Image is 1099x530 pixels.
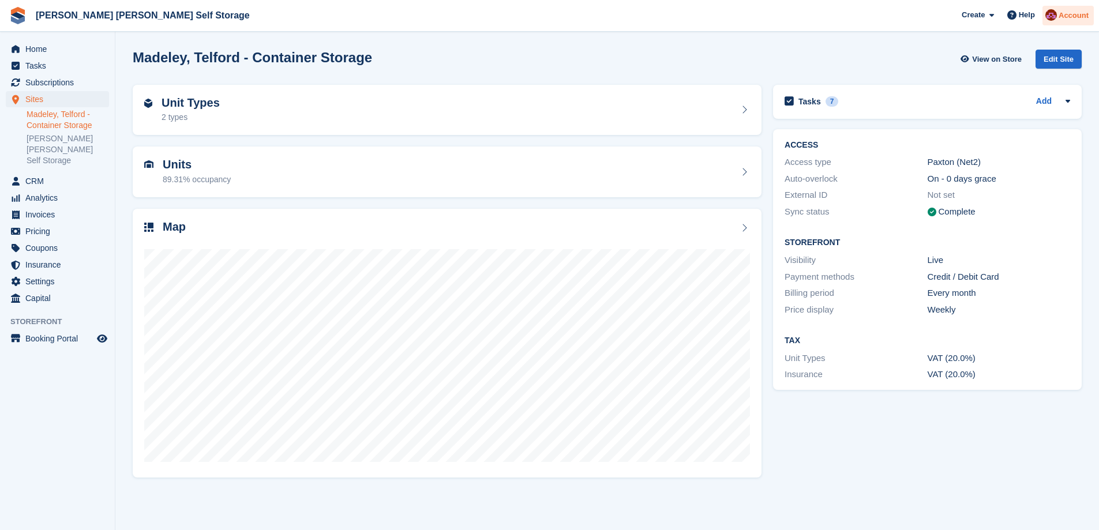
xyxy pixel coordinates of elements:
[95,332,109,345] a: Preview store
[785,303,927,317] div: Price display
[1045,9,1057,21] img: Ben Spickernell
[27,133,109,166] a: [PERSON_NAME] [PERSON_NAME] Self Storage
[144,223,153,232] img: map-icn-33ee37083ee616e46c38cad1a60f524a97daa1e2b2c8c0bc3eb3415660979fc1.svg
[6,330,109,347] a: menu
[25,240,95,256] span: Coupons
[798,96,821,107] h2: Tasks
[928,368,1070,381] div: VAT (20.0%)
[785,352,927,365] div: Unit Types
[9,7,27,24] img: stora-icon-8386f47178a22dfd0bd8f6a31ec36ba5ce8667c1dd55bd0f319d3a0aa187defe.svg
[6,290,109,306] a: menu
[928,254,1070,267] div: Live
[6,240,109,256] a: menu
[826,96,839,107] div: 7
[785,238,1070,247] h2: Storefront
[928,189,1070,202] div: Not set
[928,287,1070,300] div: Every month
[785,172,927,186] div: Auto-overlock
[928,156,1070,169] div: Paxton (Net2)
[1036,50,1082,73] a: Edit Site
[133,209,762,478] a: Map
[133,146,762,197] a: Units 89.31% occupancy
[6,257,109,273] a: menu
[25,58,95,74] span: Tasks
[785,254,927,267] div: Visibility
[163,174,231,186] div: 89.31% occupancy
[972,54,1022,65] span: View on Store
[25,74,95,91] span: Subscriptions
[25,273,95,290] span: Settings
[6,206,109,223] a: menu
[785,189,927,202] div: External ID
[31,6,254,25] a: [PERSON_NAME] [PERSON_NAME] Self Storage
[928,352,1070,365] div: VAT (20.0%)
[1036,50,1082,69] div: Edit Site
[785,156,927,169] div: Access type
[785,287,927,300] div: Billing period
[10,316,115,328] span: Storefront
[6,41,109,57] a: menu
[1019,9,1035,21] span: Help
[25,257,95,273] span: Insurance
[928,172,1070,186] div: On - 0 days grace
[162,111,220,123] div: 2 types
[27,109,109,131] a: Madeley, Telford - Container Storage
[928,270,1070,284] div: Credit / Debit Card
[6,190,109,206] a: menu
[6,173,109,189] a: menu
[785,141,1070,150] h2: ACCESS
[928,303,1070,317] div: Weekly
[25,173,95,189] span: CRM
[785,270,927,284] div: Payment methods
[162,96,220,110] h2: Unit Types
[25,223,95,239] span: Pricing
[6,273,109,290] a: menu
[144,99,152,108] img: unit-type-icn-2b2737a686de81e16bb02015468b77c625bbabd49415b5ef34ead5e3b44a266d.svg
[144,160,153,168] img: unit-icn-7be61d7bf1b0ce9d3e12c5938cc71ed9869f7b940bace4675aadf7bd6d80202e.svg
[25,190,95,206] span: Analytics
[25,41,95,57] span: Home
[25,206,95,223] span: Invoices
[959,50,1026,69] a: View on Store
[25,91,95,107] span: Sites
[25,330,95,347] span: Booking Portal
[163,158,231,171] h2: Units
[6,223,109,239] a: menu
[785,368,927,381] div: Insurance
[785,336,1070,345] h2: Tax
[163,220,186,234] h2: Map
[785,205,927,219] div: Sync status
[962,9,985,21] span: Create
[1036,95,1052,108] a: Add
[6,74,109,91] a: menu
[133,50,372,65] h2: Madeley, Telford - Container Storage
[6,58,109,74] a: menu
[25,290,95,306] span: Capital
[6,91,109,107] a: menu
[133,85,762,136] a: Unit Types 2 types
[1059,10,1089,21] span: Account
[939,205,976,219] div: Complete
